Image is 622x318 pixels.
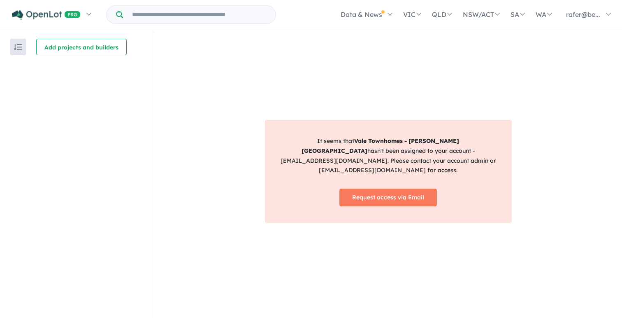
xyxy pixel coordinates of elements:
[36,39,127,55] button: Add projects and builders
[566,10,600,19] span: rafer@be...
[279,136,498,175] p: It seems that hasn't been assigned to your account - [EMAIL_ADDRESS][DOMAIN_NAME] . Please contac...
[302,137,460,154] strong: Vale Townhomes - [PERSON_NAME][GEOGRAPHIC_DATA]
[339,189,437,206] a: Request access via Email
[14,44,22,50] img: sort.svg
[12,10,81,20] img: Openlot PRO Logo White
[125,6,274,23] input: Try estate name, suburb, builder or developer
